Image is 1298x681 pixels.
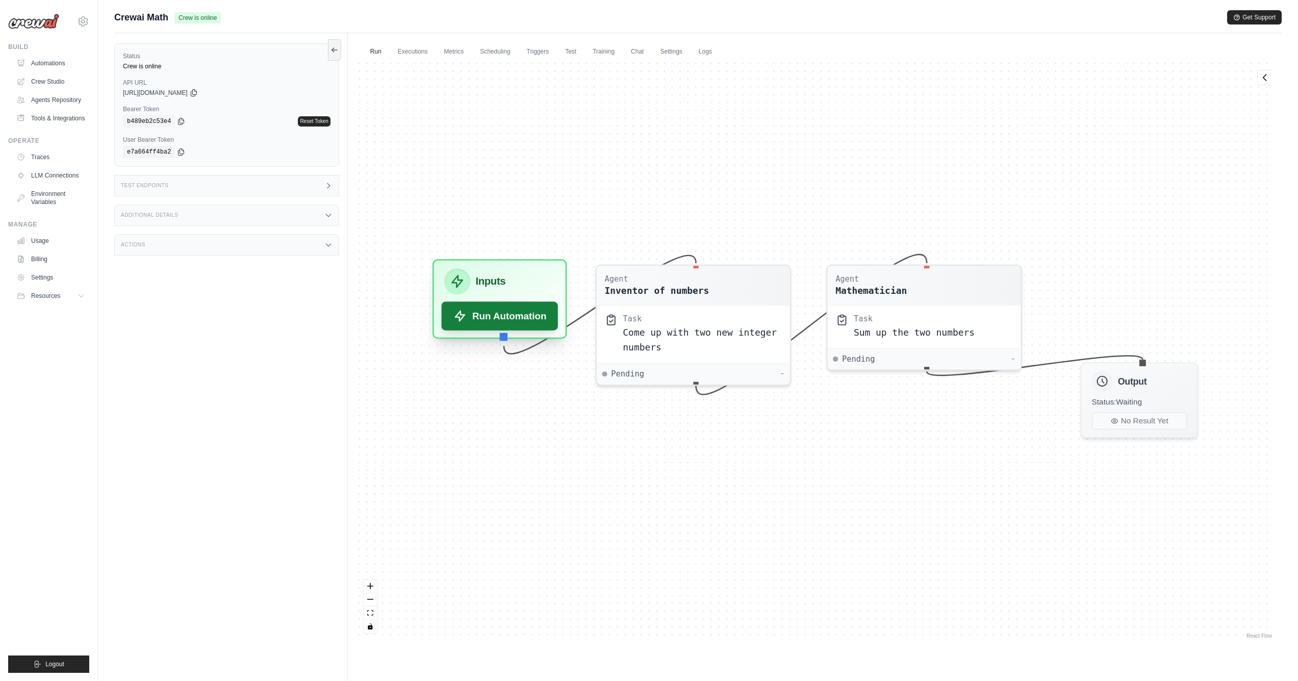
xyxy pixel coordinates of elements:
g: Edge from inputsNode to 62db044338bd129a4a2617255d55d6e0 [504,256,696,354]
div: OutputStatus:WaitingNo Result Yet [1081,362,1198,438]
iframe: Chat Widget [1247,632,1298,681]
label: Status [123,52,330,60]
g: Edge from 62db044338bd129a4a2617255d55d6e0 to 988d77a05bcc4507c1b418d1deb0df9e [696,255,927,394]
a: Automations [12,55,89,71]
button: Run Automation [441,301,558,330]
h3: Test Endpoints [121,183,169,189]
div: Task [854,313,873,323]
span: Resources [31,292,60,300]
button: Logout [8,655,89,673]
a: Triggers [521,41,555,63]
div: Come up with two new integer numbers [623,325,782,355]
button: zoom in [364,580,377,593]
a: Billing [12,251,89,267]
a: Settings [12,269,89,286]
span: Pending [842,354,875,364]
label: API URL [123,79,330,87]
div: React Flow controls [364,580,377,633]
button: zoom out [364,593,377,607]
div: Sum up the two numbers [854,325,1013,340]
a: Crew Studio [12,73,89,90]
button: Resources [12,288,89,304]
span: Logout [45,660,64,668]
code: e7a664ff4ba2 [123,146,175,158]
a: Run [364,41,388,63]
a: Agents Repository [12,92,89,108]
a: Environment Variables [12,186,89,210]
button: toggle interactivity [364,620,377,633]
h3: Additional Details [121,212,178,218]
div: Manage [8,220,89,229]
a: Executions [392,41,434,63]
a: Training [587,41,621,63]
a: Test [559,41,582,63]
span: Pending [611,368,644,379]
a: Settings [654,41,688,63]
h3: Output [1118,375,1147,388]
a: Usage [12,233,89,249]
a: Reset Token [298,116,330,127]
div: Agent [835,273,907,284]
div: - [1011,354,1015,364]
div: Mathematician [835,284,907,297]
div: Crew is online [123,62,330,70]
span: Status: Waiting [1091,397,1141,407]
div: Inventor of numbers [604,284,709,297]
a: Scheduling [474,41,516,63]
div: InputsRun Automation [432,264,567,344]
a: Logs [693,41,718,63]
a: LLM Connections [12,167,89,184]
button: Get Support [1227,10,1282,24]
label: User Bearer Token [123,136,330,144]
h3: Inputs [475,273,505,289]
div: Task [623,313,642,323]
button: fit view [364,607,377,620]
div: Build [8,43,89,51]
a: Tools & Integrations [12,110,89,127]
label: Bearer Token [123,105,330,113]
span: Crewai Math [114,10,168,24]
span: Crew is online [174,12,221,23]
div: AgentInventor of numbersTaskCome up with two new integer numbersPending- [595,264,791,385]
a: Metrics [438,41,470,63]
div: - [780,368,784,379]
div: Operate [8,137,89,145]
button: No Result Yet [1091,413,1187,430]
span: Sum up the two numbers [854,327,975,337]
div: Agent [604,273,709,284]
span: Come up with two new integer numbers [623,327,777,352]
g: Edge from 988d77a05bcc4507c1b418d1deb0df9e to outputNode [927,356,1142,375]
div: AgentMathematicianTaskSum up the two numbersPending- [826,264,1022,370]
a: Traces [12,149,89,165]
a: React Flow attribution [1246,633,1272,639]
img: Logo [8,14,59,29]
span: [URL][DOMAIN_NAME] [123,89,188,97]
a: Chat [625,41,650,63]
h3: Actions [121,242,145,248]
code: b489eb2c53e4 [123,115,175,128]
